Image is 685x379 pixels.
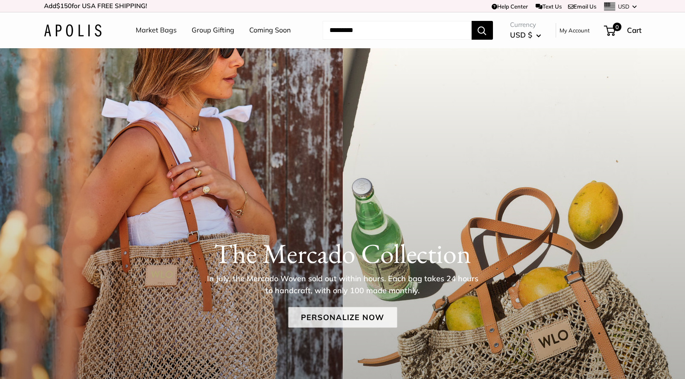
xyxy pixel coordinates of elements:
[560,25,590,35] a: My Account
[204,273,481,297] p: In July, the Mercado Woven sold out within hours. Each bag takes 24 hours to handcraft, with only...
[136,24,177,37] a: Market Bags
[627,26,641,35] span: Cart
[492,3,528,10] a: Help Center
[288,307,397,328] a: Personalize Now
[510,30,532,39] span: USD $
[44,24,102,37] img: Apolis
[618,3,630,10] span: USD
[56,2,72,10] span: $150
[612,23,621,31] span: 0
[472,21,493,40] button: Search
[44,237,641,270] h1: The Mercado Collection
[192,24,234,37] a: Group Gifting
[249,24,291,37] a: Coming Soon
[323,21,472,40] input: Search...
[568,3,596,10] a: Email Us
[536,3,562,10] a: Text Us
[510,28,541,42] button: USD $
[510,19,541,31] span: Currency
[605,23,641,37] a: 0 Cart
